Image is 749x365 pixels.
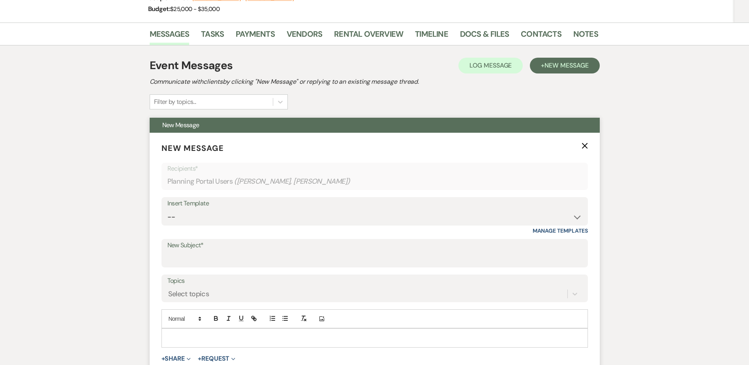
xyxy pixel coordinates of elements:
[170,5,220,13] span: $25,000 - $35,000
[161,143,224,153] span: New Message
[161,356,191,362] button: Share
[150,57,233,74] h1: Event Messages
[201,28,224,45] a: Tasks
[198,356,201,362] span: +
[167,198,582,209] div: Insert Template
[544,61,588,70] span: New Message
[167,164,582,174] p: Recipients*
[167,240,582,251] label: New Subject*
[415,28,448,45] a: Timeline
[287,28,322,45] a: Vendors
[236,28,275,45] a: Payments
[573,28,598,45] a: Notes
[168,289,209,299] div: Select topics
[234,176,350,187] span: ( [PERSON_NAME], [PERSON_NAME] )
[161,356,165,362] span: +
[162,121,199,129] span: New Message
[521,28,561,45] a: Contacts
[458,58,523,73] button: Log Message
[150,28,190,45] a: Messages
[167,174,582,189] div: Planning Portal Users
[469,61,512,70] span: Log Message
[154,97,196,107] div: Filter by topics...
[150,77,600,87] h2: Communicate with clients by clicking "New Message" or replying to an existing message thread.
[533,227,588,234] a: Manage Templates
[460,28,509,45] a: Docs & Files
[334,28,403,45] a: Rental Overview
[198,356,235,362] button: Request
[148,5,171,13] span: Budget:
[530,58,599,73] button: +New Message
[167,275,582,287] label: Topics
